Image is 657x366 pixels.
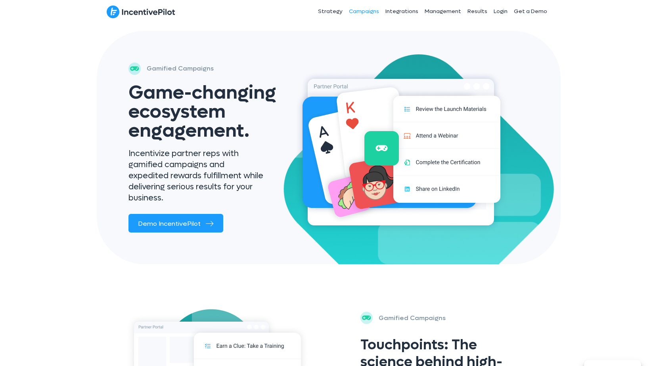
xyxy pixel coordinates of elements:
img: activations-hero (2) [288,63,514,236]
a: Demo IncentivePilot [128,214,223,233]
p: Gamified Campaigns [379,313,446,324]
p: Gamified Campaigns [147,63,214,74]
nav: Header Menu [261,2,551,21]
p: Incentivize partner reps with gamified campaigns and expedited rewards fulfillment while deliveri... [128,148,265,204]
a: Strategy [315,2,346,21]
a: Results [464,2,490,21]
span: Game-changing ecosystem engagement. [128,80,276,143]
img: IncentivePilot [107,5,175,19]
a: Management [421,2,464,21]
a: Login [490,2,511,21]
a: Integrations [382,2,421,21]
span: Demo IncentivePilot [138,219,201,228]
a: Get a Demo [511,2,550,21]
a: Campaigns [346,2,382,21]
